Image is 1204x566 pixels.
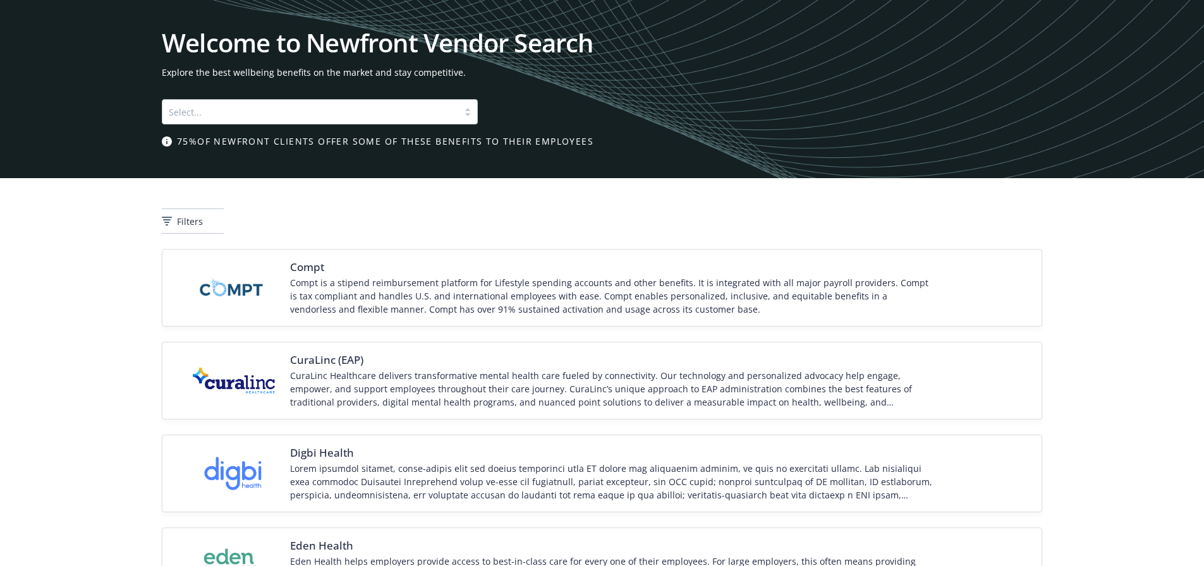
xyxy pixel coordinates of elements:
span: Filters [177,215,203,228]
span: Eden Health [290,538,933,553]
h1: Welcome to Newfront Vendor Search [162,30,1042,56]
span: CuraLinc (EAP) [290,352,933,368]
div: Lorem ipsumdol sitamet, conse-adipis elit sed doeius temporinci utla ET dolore mag aliquaenim adm... [290,462,933,502]
div: Compt is a stipend reimbursement platform for Lifestyle spending accounts and other benefits. It ... [290,276,933,316]
img: Vendor logo for CuraLinc (EAP) [193,368,275,393]
img: Vendor logo for Digbi Health [193,448,275,500]
span: Digbi Health [290,445,933,461]
img: Vendor logo for Compt [193,273,275,302]
button: Filters [162,208,224,234]
span: Compt [290,260,933,275]
div: CuraLinc Healthcare delivers transformative mental health care fueled by connectivity. Our techno... [290,369,933,409]
span: 75% of Newfront clients offer some of these benefits to their employees [177,135,593,148]
span: Explore the best wellbeing benefits on the market and stay competitive. [162,66,1042,79]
